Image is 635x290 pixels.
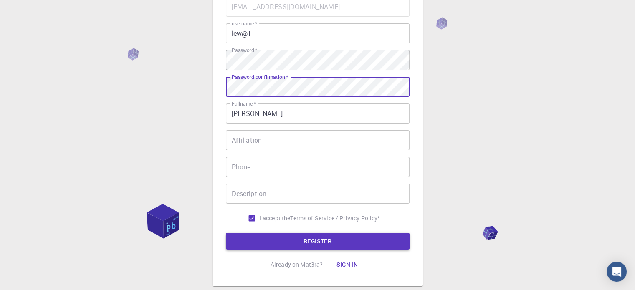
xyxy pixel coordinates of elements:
label: Password confirmation [232,73,288,81]
label: username [232,20,257,27]
button: Sign in [329,256,364,273]
span: I accept the [260,214,291,222]
p: Terms of Service / Privacy Policy * [290,214,380,222]
button: REGISTER [226,233,410,250]
label: Fullname [232,100,256,107]
label: Password [232,47,257,54]
a: Terms of Service / Privacy Policy* [290,214,380,222]
div: Open Intercom Messenger [607,262,627,282]
p: Already on Mat3ra? [271,260,323,269]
